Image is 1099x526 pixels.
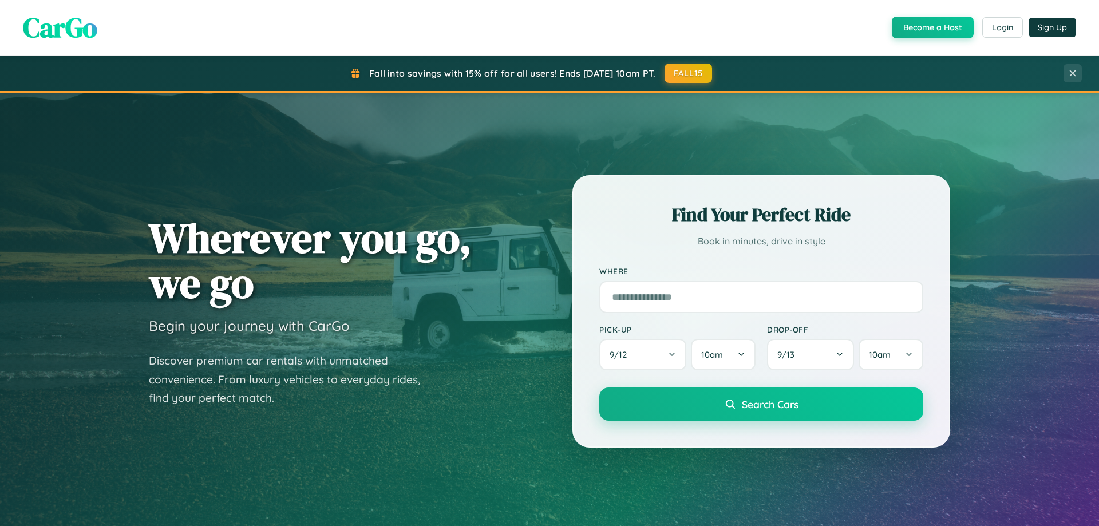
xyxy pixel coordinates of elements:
[599,233,923,250] p: Book in minutes, drive in style
[892,17,974,38] button: Become a Host
[610,349,632,360] span: 9 / 12
[691,339,756,370] button: 10am
[701,349,723,360] span: 10am
[149,317,350,334] h3: Begin your journey with CarGo
[599,267,923,276] label: Where
[742,398,798,410] span: Search Cars
[599,202,923,227] h2: Find Your Perfect Ride
[599,325,756,334] label: Pick-up
[23,9,97,46] span: CarGo
[599,339,686,370] button: 9/12
[1029,18,1076,37] button: Sign Up
[149,351,435,408] p: Discover premium car rentals with unmatched convenience. From luxury vehicles to everyday rides, ...
[777,349,800,360] span: 9 / 13
[599,387,923,421] button: Search Cars
[767,339,854,370] button: 9/13
[859,339,923,370] button: 10am
[665,64,713,83] button: FALL15
[369,68,656,79] span: Fall into savings with 15% off for all users! Ends [DATE] 10am PT.
[982,17,1023,38] button: Login
[149,215,472,306] h1: Wherever you go, we go
[767,325,923,334] label: Drop-off
[869,349,891,360] span: 10am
